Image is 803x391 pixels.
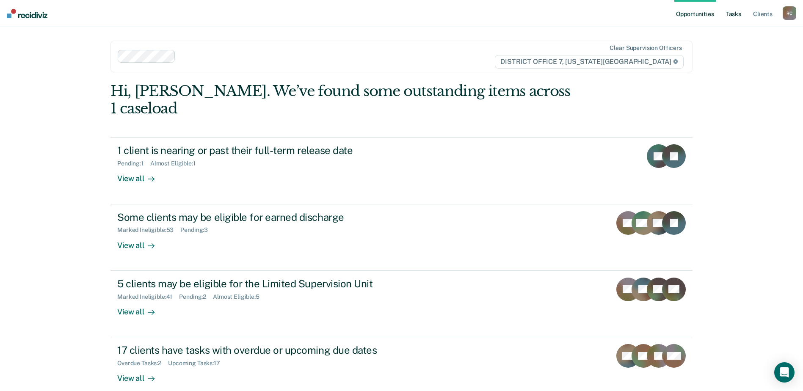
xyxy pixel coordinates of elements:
[110,83,576,117] div: Hi, [PERSON_NAME]. We’ve found some outstanding items across 1 caseload
[783,6,796,20] button: RC
[117,211,414,223] div: Some clients may be eligible for earned discharge
[117,300,165,317] div: View all
[117,360,168,367] div: Overdue Tasks : 2
[150,160,202,167] div: Almost Eligible : 1
[117,167,165,184] div: View all
[179,293,213,300] div: Pending : 2
[117,293,179,300] div: Marked Ineligible : 41
[110,271,693,337] a: 5 clients may be eligible for the Limited Supervision UnitMarked Ineligible:41Pending:2Almost Eli...
[117,144,414,157] div: 1 client is nearing or past their full-term release date
[213,293,266,300] div: Almost Eligible : 5
[610,44,682,52] div: Clear supervision officers
[117,278,414,290] div: 5 clients may be eligible for the Limited Supervision Unit
[117,234,165,250] div: View all
[774,362,795,383] div: Open Intercom Messenger
[168,360,227,367] div: Upcoming Tasks : 17
[7,9,47,18] img: Recidiviz
[110,137,693,204] a: 1 client is nearing or past their full-term release datePending:1Almost Eligible:1View all
[117,367,165,383] div: View all
[783,6,796,20] div: R C
[495,55,683,69] span: DISTRICT OFFICE 7, [US_STATE][GEOGRAPHIC_DATA]
[117,160,150,167] div: Pending : 1
[110,204,693,271] a: Some clients may be eligible for earned dischargeMarked Ineligible:53Pending:3View all
[180,226,215,234] div: Pending : 3
[117,344,414,356] div: 17 clients have tasks with overdue or upcoming due dates
[117,226,180,234] div: Marked Ineligible : 53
